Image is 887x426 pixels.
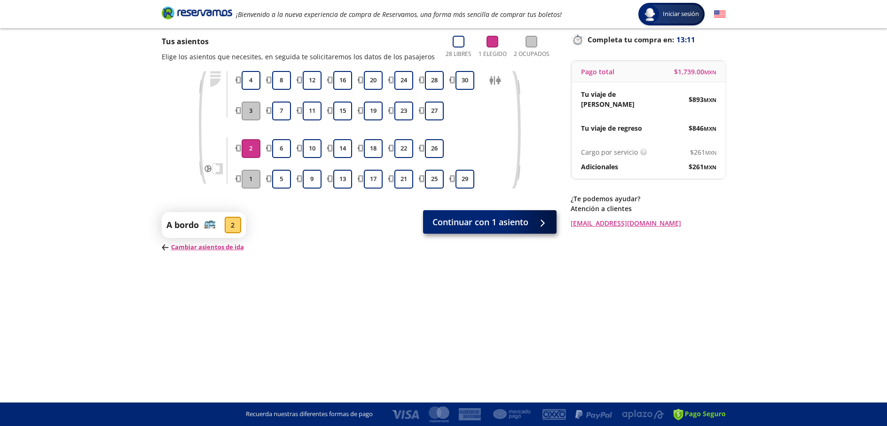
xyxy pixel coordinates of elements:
span: Iniciar sesión [659,9,703,19]
a: [EMAIL_ADDRESS][DOMAIN_NAME] [571,218,726,228]
button: 5 [272,170,291,189]
small: MXN [704,125,716,132]
p: 2 Ocupados [514,50,549,58]
small: MXN [704,96,716,103]
button: 15 [333,102,352,120]
button: 4 [242,71,260,90]
span: $ 846 [689,123,716,133]
p: Cargo por servicio [581,147,638,157]
p: Atención a clientes [571,204,726,213]
button: 8 [272,71,291,90]
span: 13:11 [676,34,695,45]
button: 19 [364,102,383,120]
small: MXN [704,164,716,171]
button: 24 [394,71,413,90]
button: English [714,8,726,20]
p: A bordo [166,219,199,231]
p: Tu viaje de regreso [581,123,642,133]
button: 7 [272,102,291,120]
p: Elige los asientos que necesites, en seguida te solicitaremos los datos de los pasajeros [162,52,435,62]
button: 27 [425,102,444,120]
button: 22 [394,139,413,158]
button: 12 [303,71,322,90]
div: 2 [225,217,241,233]
button: 26 [425,139,444,158]
small: MXN [705,149,716,156]
p: Cambiar asientos de ida [162,243,246,252]
button: 20 [364,71,383,90]
button: 23 [394,102,413,120]
a: Brand Logo [162,6,232,23]
button: 11 [303,102,322,120]
p: Completa tu compra en : [571,33,726,46]
button: 6 [272,139,291,158]
button: 30 [455,71,474,90]
button: 1 [242,170,260,189]
button: 28 [425,71,444,90]
p: 1 Elegido [479,50,507,58]
p: Tu viaje de [PERSON_NAME] [581,89,649,109]
p: Tus asientos [162,36,435,47]
span: $ 261 [690,147,716,157]
button: 25 [425,170,444,189]
span: $ 893 [689,95,716,104]
button: 16 [333,71,352,90]
button: 17 [364,170,383,189]
span: $ 261 [689,162,716,172]
button: 2 [242,139,260,158]
button: 9 [303,170,322,189]
button: 13 [333,170,352,189]
button: 3 [242,102,260,120]
p: Recuerda nuestras diferentes formas de pago [246,410,373,419]
span: $ 1,739.00 [674,67,716,77]
iframe: Messagebird Livechat Widget [832,371,878,417]
button: 29 [455,170,474,189]
p: ¿Te podemos ayudar? [571,194,726,204]
button: 10 [303,139,322,158]
i: Brand Logo [162,6,232,20]
button: 21 [394,170,413,189]
span: Continuar con 1 asiento [432,216,528,229]
p: Adicionales [581,162,618,172]
small: MXN [704,69,716,76]
button: Continuar con 1 asiento [423,210,557,234]
p: 28 Libres [446,50,471,58]
button: 18 [364,139,383,158]
button: 14 [333,139,352,158]
em: ¡Bienvenido a la nueva experiencia de compra de Reservamos, una forma más sencilla de comprar tus... [236,10,562,19]
p: Pago total [581,67,614,77]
